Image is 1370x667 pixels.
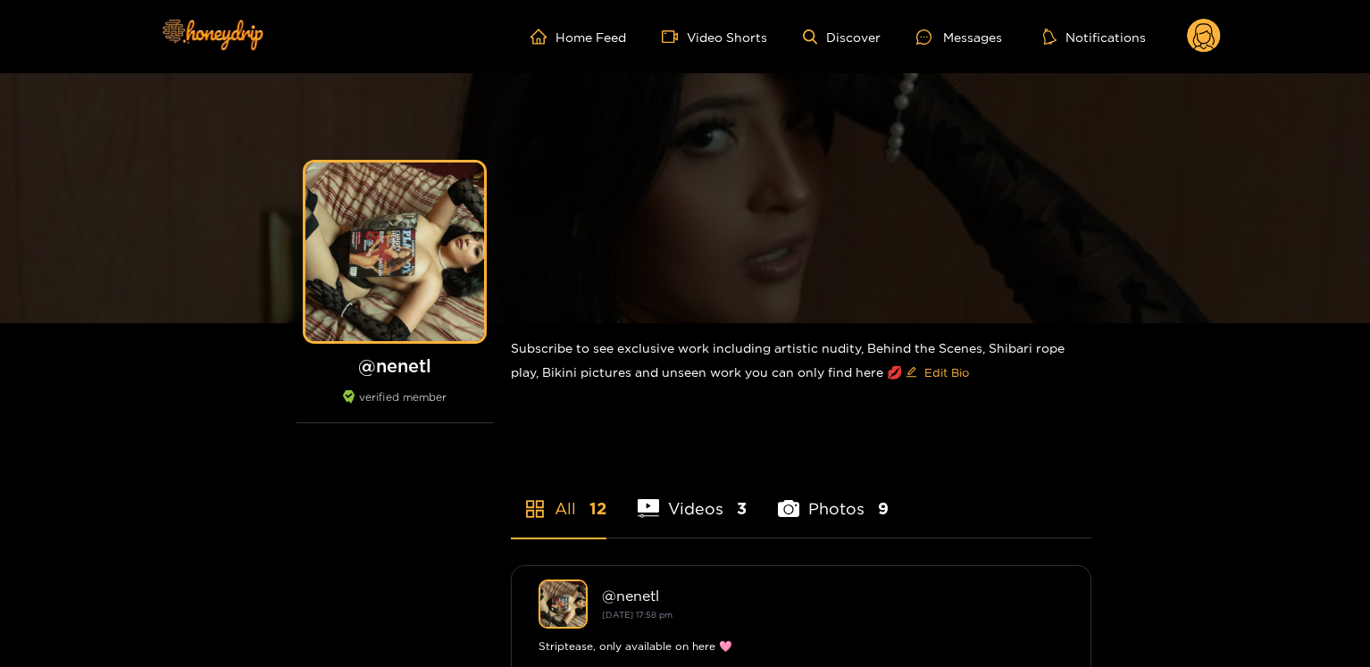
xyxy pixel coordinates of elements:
li: All [511,457,606,538]
li: Photos [778,457,889,538]
small: [DATE] 17:58 pm [602,610,672,620]
button: editEdit Bio [902,358,973,387]
span: home [530,29,556,45]
div: verified member [297,390,493,423]
div: Messages [916,27,1002,47]
div: @ nenetl [602,588,1064,604]
span: 9 [878,497,889,520]
a: Home Feed [530,29,626,45]
h1: @ nenetl [297,354,493,377]
span: appstore [524,498,546,520]
span: Edit Bio [924,363,969,381]
div: Subscribe to see exclusive work including artistic nudity, Behind the Scenes, Shibari rope play, ... [511,323,1091,401]
a: Video Shorts [662,29,767,45]
span: edit [906,366,917,379]
div: Striptease, only available on here 🩷 [539,638,1064,655]
button: Notifications [1038,28,1151,46]
span: video-camera [662,29,687,45]
img: nenetl [539,579,588,629]
li: Videos [638,457,747,538]
span: 3 [737,497,747,520]
span: 12 [589,497,606,520]
a: Discover [803,29,881,45]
